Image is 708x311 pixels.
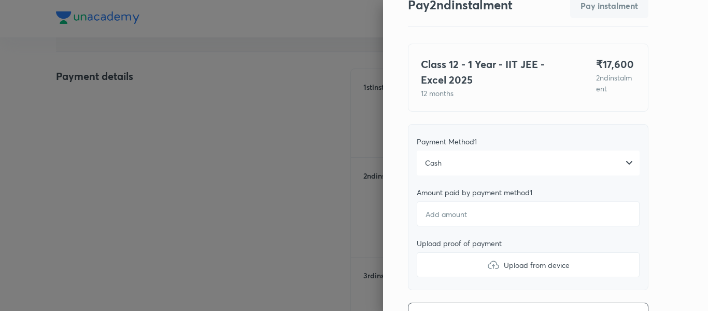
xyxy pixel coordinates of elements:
[421,88,571,99] p: 12 months
[417,239,640,248] div: Upload proof of payment
[425,158,442,168] span: Cash
[487,259,500,271] img: upload
[417,188,640,197] div: Amount paid by payment method 1
[421,57,571,88] h4: Class 12 - 1 Year - IIT JEE - Excel 2025
[596,72,635,94] p: 2 nd instalment
[504,260,570,271] span: Upload from device
[417,201,640,226] input: Add amount
[417,137,640,146] div: Payment Method 1
[596,57,635,72] h4: ₹ 17,600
